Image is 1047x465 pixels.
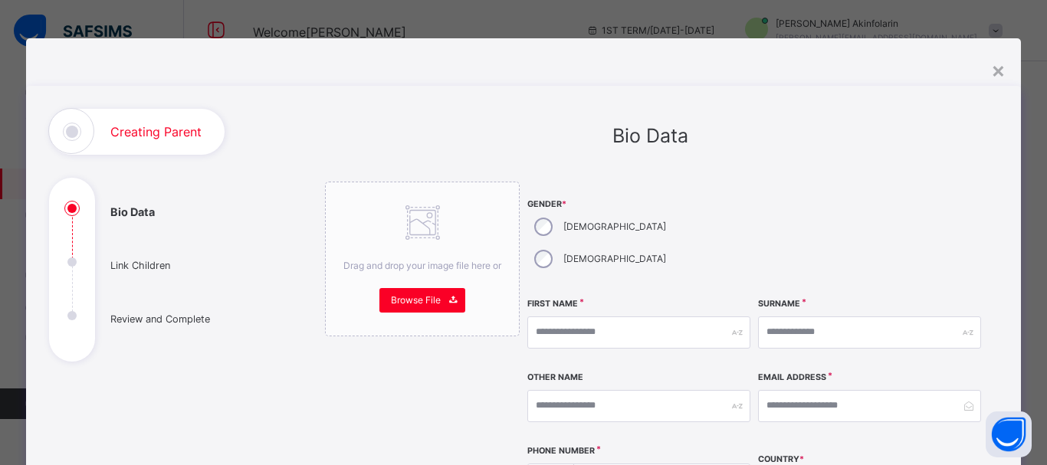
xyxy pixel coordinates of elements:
[527,198,750,211] span: Gender
[325,182,520,336] div: Drag and drop your image file here orBrowse File
[391,293,441,307] span: Browse File
[758,372,826,384] label: Email Address
[563,220,666,234] label: [DEMOGRAPHIC_DATA]
[986,411,1032,457] button: Open asap
[563,252,666,266] label: [DEMOGRAPHIC_DATA]
[612,124,688,147] span: Bio Data
[758,454,804,464] span: COUNTRY
[527,372,583,384] label: Other Name
[110,126,202,138] h1: Creating Parent
[343,260,501,271] span: Drag and drop your image file here or
[527,445,595,457] label: Phone Number
[527,298,578,310] label: First Name
[991,54,1006,86] div: ×
[758,298,800,310] label: Surname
